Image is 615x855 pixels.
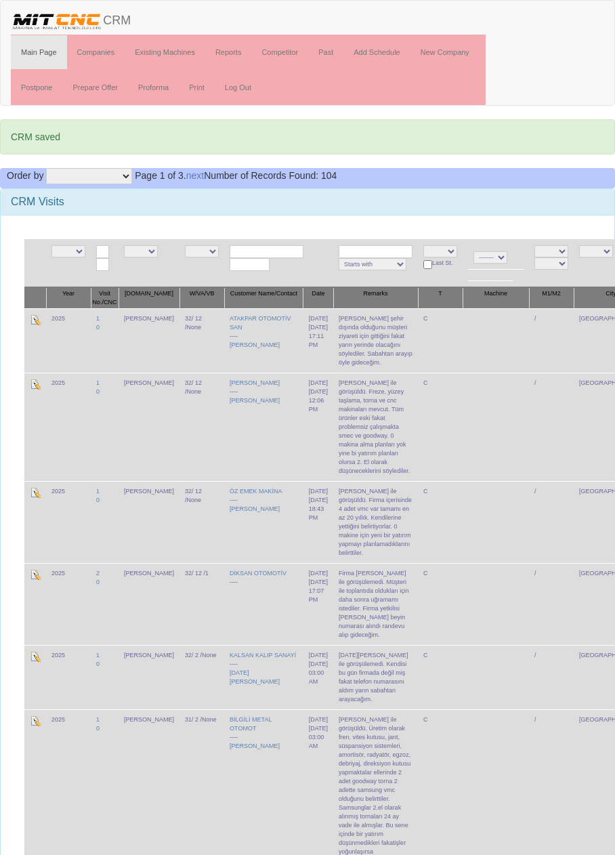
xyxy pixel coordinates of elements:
[529,645,574,709] td: /
[333,308,418,373] td: [PERSON_NAME] şehir dışında olduğunu müşteri ziyareti için gittiğini fakat yarın yerinde olacağın...
[303,373,333,481] td: [DATE]
[309,578,328,604] div: [DATE] 17:07 PM
[30,314,41,325] img: Edit
[62,70,127,104] a: Prepare Offer
[30,379,41,390] img: Edit
[96,570,100,577] a: 2
[119,287,179,309] th: [DOMAIN_NAME]
[67,35,125,69] a: Companies
[179,308,224,373] td: 32/ 12 /None
[529,287,574,309] th: M1/M2
[343,35,410,69] a: Add Schedule
[308,35,343,69] a: Past
[224,563,303,645] td: ----
[96,388,100,395] a: 0
[96,497,100,503] a: 0
[96,652,100,659] a: 1
[309,388,328,414] div: [DATE] 12:06 PM
[179,645,224,709] td: 32/ 2 /None
[418,239,463,287] td: Last St.
[179,373,224,481] td: 32/ 12 /None
[224,373,303,481] td: ----
[128,70,179,104] a: Proforma
[96,379,100,386] a: 1
[46,563,91,645] td: 2025
[333,645,418,709] td: [DATE][PERSON_NAME] ile görüşülemedi. Kendisi bu gün firmada değil miş fakat telefon numarasını a...
[309,660,328,686] div: [DATE] 03:00 AM
[230,716,272,732] a: BİLGİLİ METAL OTOMOT
[529,481,574,563] td: /
[418,563,463,645] td: C
[205,35,252,69] a: Reports
[410,35,480,69] a: New Company
[230,743,280,749] a: [PERSON_NAME]
[529,373,574,481] td: /
[303,308,333,373] td: [DATE]
[230,379,280,386] a: [PERSON_NAME]
[96,488,100,495] a: 1
[303,563,333,645] td: [DATE]
[119,373,179,481] td: [PERSON_NAME]
[303,287,333,309] th: Date
[230,397,280,404] a: [PERSON_NAME]
[125,35,205,69] a: Existing Machines
[418,308,463,373] td: C
[230,341,280,348] a: [PERSON_NAME]
[418,645,463,709] td: C
[30,651,41,662] img: Edit
[46,373,91,481] td: 2025
[529,308,574,373] td: /
[46,287,91,309] th: Year
[30,487,41,498] img: Edit
[135,170,337,181] span: Number of Records Found: 104
[418,481,463,563] td: C
[91,287,119,309] th: Visit No./CNC
[224,645,303,709] td: ----
[230,505,280,512] a: [PERSON_NAME]
[96,579,100,585] a: 0
[333,287,418,309] th: Remarks
[251,35,308,69] a: Competitor
[119,645,179,709] td: [PERSON_NAME]
[30,569,41,580] img: Edit
[230,315,291,331] a: ATAKPAR OTOMOTİV SAN
[230,570,287,577] a: DİKSAN OTOMOTİV
[418,373,463,481] td: C
[11,11,103,31] img: header.png
[179,481,224,563] td: 32/ 12 /None
[179,70,215,104] a: Print
[46,308,91,373] td: 2025
[179,563,224,645] td: 32/ 12 /1
[135,170,186,181] span: Page 1 of 3.
[96,324,100,331] a: 0
[333,563,418,645] td: Firma [PERSON_NAME] ile görüşülemedi. Müşteri ile toplantıda oldukları için daha sonra uğramamı i...
[30,715,41,726] img: Edit
[119,308,179,373] td: [PERSON_NAME]
[96,661,100,667] a: 0
[303,481,333,563] td: [DATE]
[230,669,280,685] a: [DATE][PERSON_NAME]
[186,170,204,181] a: next
[11,70,62,104] a: Postpone
[96,315,100,322] a: 1
[224,308,303,373] td: ----
[11,196,604,208] h3: CRM Visits
[463,287,529,309] th: Machine
[1,1,141,35] a: CRM
[230,488,282,495] a: ÖZ EMEK MAKİNA
[224,287,303,309] th: Customer Name/Contact
[119,481,179,563] td: [PERSON_NAME]
[303,645,333,709] td: [DATE]
[179,287,224,309] th: W/VA/VB
[224,481,303,563] td: ----
[46,481,91,563] td: 2025
[333,481,418,563] td: [PERSON_NAME] ile görüşüldü. Firma içerisinde 4 adet vmc var tamamı en az 20 yıllık. Kendilerine ...
[96,725,100,732] a: 0
[309,323,328,350] div: [DATE] 17:11 PM
[230,652,296,659] a: KALSAN KALIP SANAYİ
[215,70,261,104] a: Log Out
[333,373,418,481] td: [PERSON_NAME] ile görüşüldü. Freze, yüzey taşlama, torna ve cnc makinaları mevcut. Tüm ürünler es...
[96,716,100,723] a: 1
[11,35,67,69] a: Main Page
[46,645,91,709] td: 2025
